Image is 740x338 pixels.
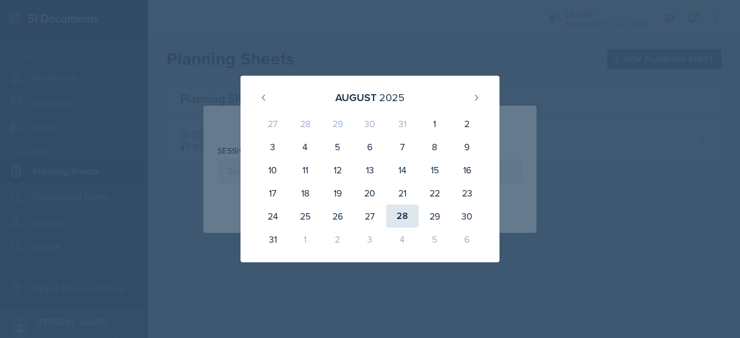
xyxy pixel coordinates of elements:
[335,90,376,105] div: August
[354,228,386,251] div: 3
[257,112,289,135] div: 27
[257,205,289,228] div: 24
[379,90,405,105] div: 2025
[257,158,289,181] div: 10
[354,181,386,205] div: 20
[321,135,354,158] div: 5
[451,135,483,158] div: 9
[354,158,386,181] div: 13
[354,135,386,158] div: 6
[321,112,354,135] div: 29
[386,112,419,135] div: 31
[289,228,321,251] div: 1
[289,112,321,135] div: 28
[386,181,419,205] div: 21
[419,135,451,158] div: 8
[451,112,483,135] div: 2
[321,158,354,181] div: 12
[419,228,451,251] div: 5
[354,205,386,228] div: 27
[257,135,289,158] div: 3
[257,181,289,205] div: 17
[289,181,321,205] div: 18
[419,181,451,205] div: 22
[386,228,419,251] div: 4
[321,181,354,205] div: 19
[257,228,289,251] div: 31
[419,158,451,181] div: 15
[419,205,451,228] div: 29
[386,158,419,181] div: 14
[289,158,321,181] div: 11
[451,158,483,181] div: 16
[386,205,419,228] div: 28
[321,228,354,251] div: 2
[451,205,483,228] div: 30
[289,135,321,158] div: 4
[289,205,321,228] div: 25
[354,112,386,135] div: 30
[451,228,483,251] div: 6
[419,112,451,135] div: 1
[386,135,419,158] div: 7
[321,205,354,228] div: 26
[451,181,483,205] div: 23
